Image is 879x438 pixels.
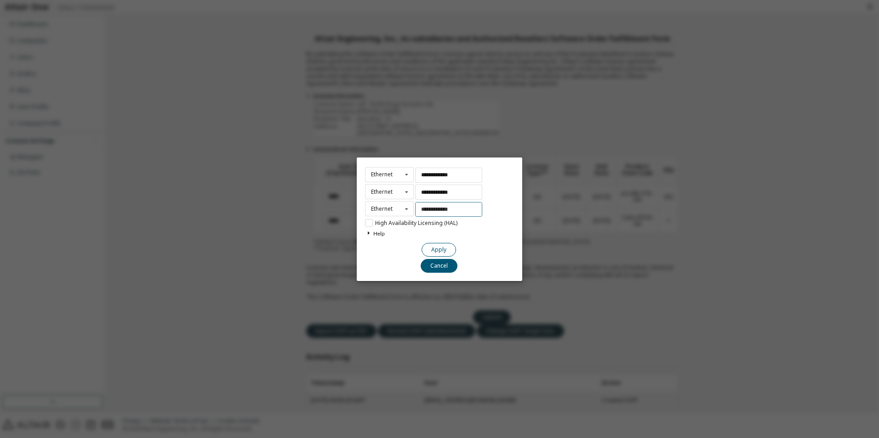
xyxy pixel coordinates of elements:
div: Ethernet [371,206,393,211]
div: Ethernet [371,189,393,194]
label: High Availability Licensing (HAL) [365,219,457,227]
div: Help [365,227,514,241]
button: Apply [422,242,456,256]
div: Ethernet [371,172,393,177]
button: Cancel [421,258,457,272]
